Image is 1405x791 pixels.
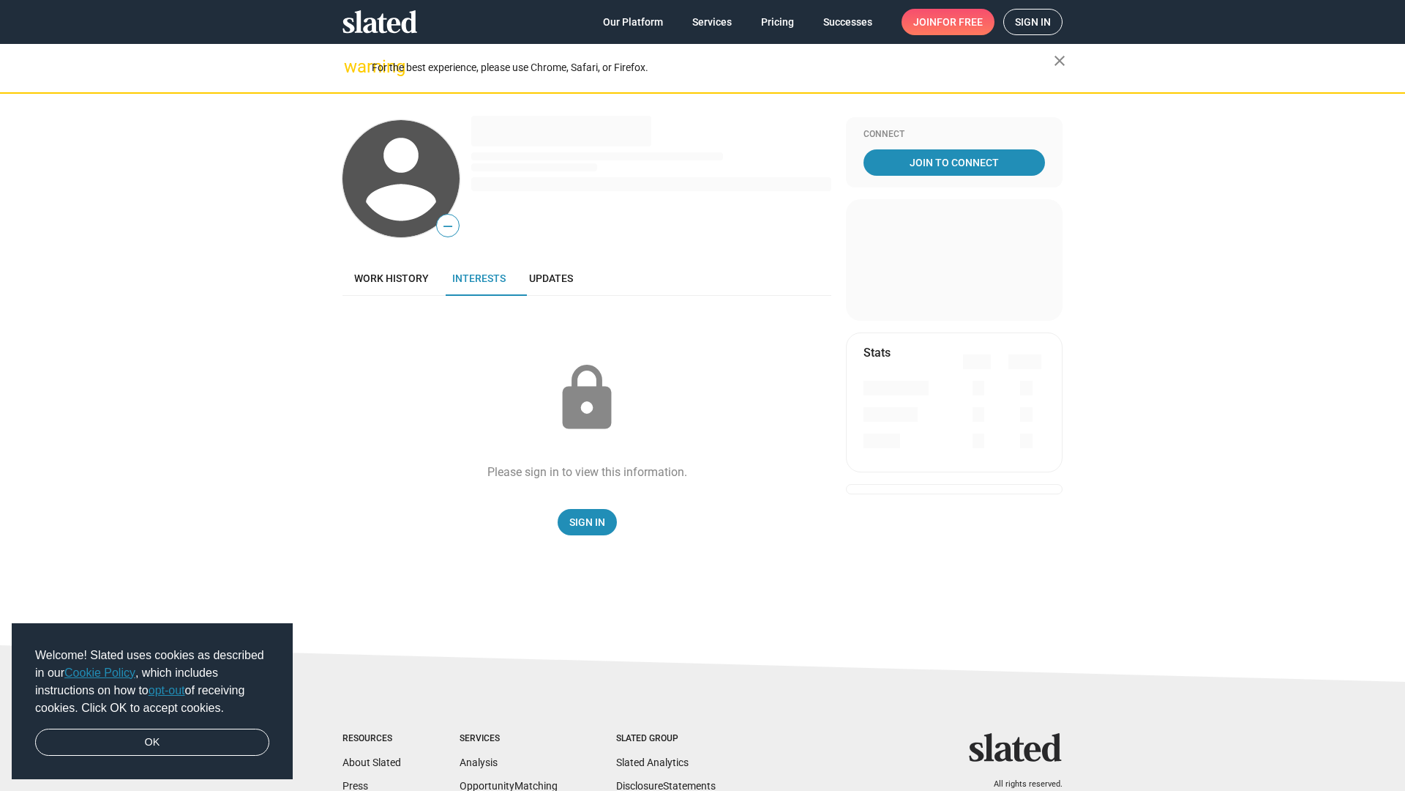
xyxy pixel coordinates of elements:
a: Joinfor free [902,9,994,35]
div: Resources [342,733,401,745]
mat-icon: lock [550,362,623,435]
a: Updates [517,261,585,296]
div: Slated Group [616,733,716,745]
span: Welcome! Slated uses cookies as described in our , which includes instructions on how to of recei... [35,647,269,717]
span: — [437,217,459,236]
a: dismiss cookie message [35,729,269,757]
a: Slated Analytics [616,757,689,768]
a: Services [681,9,743,35]
a: About Slated [342,757,401,768]
mat-icon: close [1051,52,1068,70]
span: Updates [529,272,573,284]
span: Our Platform [603,9,663,35]
span: Join To Connect [866,149,1042,176]
a: Analysis [460,757,498,768]
span: Join [913,9,983,35]
span: Successes [823,9,872,35]
a: Cookie Policy [64,666,135,679]
mat-card-title: Stats [863,345,891,360]
div: Services [460,733,558,745]
span: Sign in [1015,10,1051,34]
div: Please sign in to view this information. [487,464,687,480]
span: Sign In [569,509,605,535]
a: Work history [342,261,441,296]
a: Successes [812,9,884,35]
span: Interests [452,272,506,284]
span: for free [937,9,983,35]
a: Sign in [1003,9,1063,35]
mat-icon: warning [344,58,361,75]
a: opt-out [149,684,185,697]
a: Pricing [749,9,806,35]
a: Interests [441,261,517,296]
div: For the best experience, please use Chrome, Safari, or Firefox. [372,58,1054,78]
a: Sign In [558,509,617,535]
div: cookieconsent [12,623,293,780]
span: Work history [354,272,429,284]
a: Join To Connect [863,149,1045,176]
span: Pricing [761,9,794,35]
a: Our Platform [591,9,675,35]
span: Services [692,9,732,35]
div: Connect [863,129,1045,141]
